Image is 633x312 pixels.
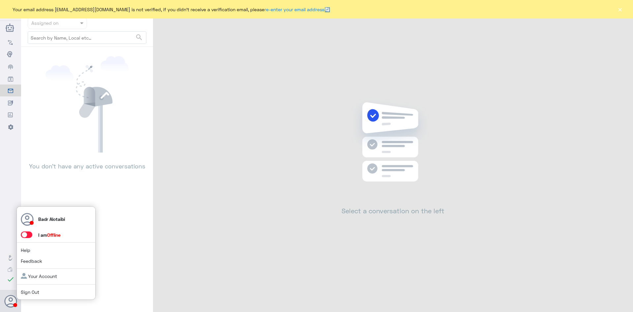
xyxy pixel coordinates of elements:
span: I am [38,232,61,238]
a: Sign Out [21,289,39,295]
a: Feedback [21,258,42,264]
button: Avatar [4,295,17,307]
a: Your Account [21,273,57,279]
span: Your email address [EMAIL_ADDRESS][DOMAIN_NAME] is not verified, if you didn't receive a verifica... [13,6,330,13]
h2: Select a conversation on the left [342,207,444,215]
p: Badr Alotaibi [38,216,65,223]
button: search [135,32,143,43]
span: search [135,33,143,41]
i: check [7,275,15,283]
span: Offline [47,232,61,238]
p: You don’t have any active conversations [28,153,146,171]
a: Help [21,247,30,253]
input: Search by Name, Local etc… [28,32,146,44]
button: × [617,6,623,13]
a: re-enter your email address [264,7,324,12]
